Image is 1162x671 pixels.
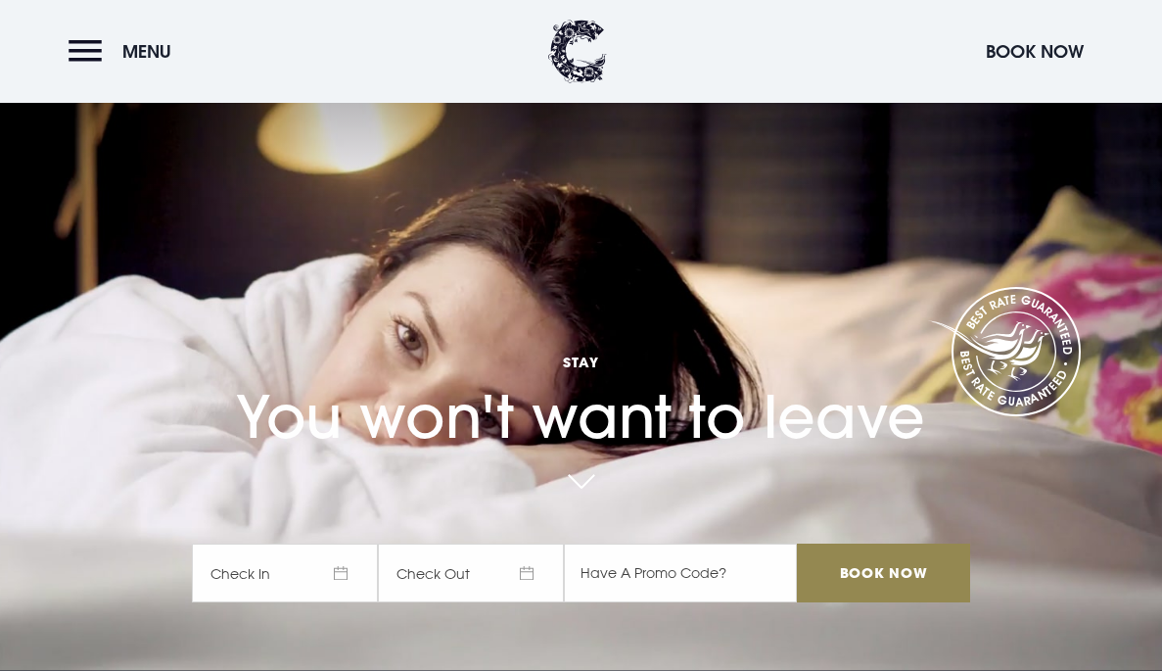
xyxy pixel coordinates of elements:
[192,310,969,452] h1: You won't want to leave
[564,544,797,602] input: Have A Promo Code?
[69,30,181,72] button: Menu
[192,353,969,371] span: Stay
[548,20,607,83] img: Clandeboye Lodge
[797,544,969,602] input: Book Now
[378,544,564,602] span: Check Out
[976,30,1093,72] button: Book Now
[122,40,171,63] span: Menu
[192,544,378,602] span: Check In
